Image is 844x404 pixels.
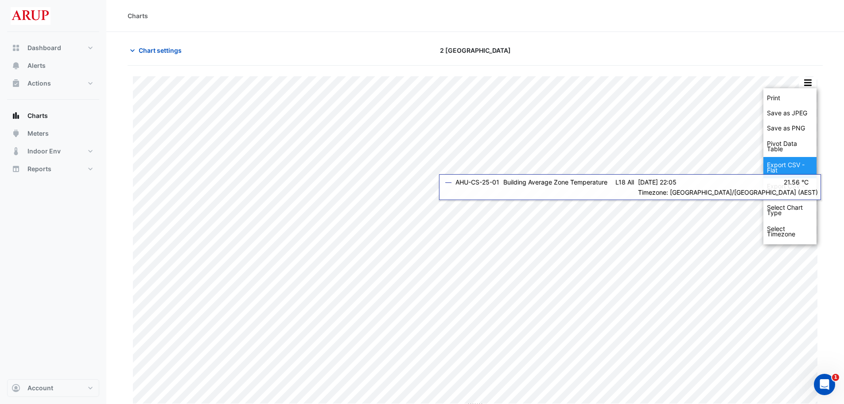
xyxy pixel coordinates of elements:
button: Charts [7,107,99,125]
button: Alerts [7,57,99,75]
img: Company Logo [11,7,51,25]
div: Save as PNG [763,121,817,136]
div: Save as JPEG [763,106,817,121]
app-icon: Actions [12,79,20,88]
span: 1 [832,374,839,381]
button: Chart settings [128,43,187,58]
span: Dashboard [27,43,61,52]
button: Meters [7,125,99,142]
app-icon: Charts [12,111,20,120]
app-icon: Meters [12,129,20,138]
div: Pivot Data Table [763,136,817,157]
div: Export CSV - Pivot [763,178,817,200]
app-icon: Reports [12,165,20,173]
div: Select Chart Type [763,200,817,221]
button: Dashboard [7,39,99,57]
app-icon: Dashboard [12,43,20,52]
button: Indoor Env [7,142,99,160]
app-icon: Indoor Env [12,147,20,156]
span: Indoor Env [27,147,61,156]
span: Meters [27,129,49,138]
button: Reports [7,160,99,178]
div: Charts [128,11,148,20]
span: Reports [27,165,51,173]
div: Export CSV - Flat [763,157,817,178]
app-icon: Alerts [12,61,20,70]
span: Chart settings [139,46,182,55]
iframe: Intercom live chat [814,374,835,395]
span: Charts [27,111,48,120]
span: Alerts [27,61,46,70]
span: Account [27,384,53,392]
div: Select Timezone [763,221,817,242]
button: Account [7,379,99,397]
button: More Options [799,77,817,88]
span: 2 [GEOGRAPHIC_DATA] [440,46,511,55]
div: Print [763,90,817,106]
span: Actions [27,79,51,88]
button: Actions [7,75,99,92]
